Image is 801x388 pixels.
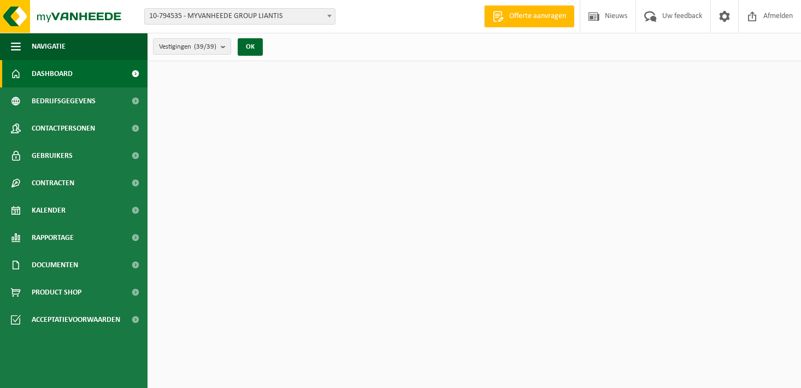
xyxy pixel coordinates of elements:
[153,38,231,55] button: Vestigingen(39/39)
[145,9,335,24] span: 10-794535 - MYVANHEEDE GROUP LIANTIS
[32,142,73,169] span: Gebruikers
[32,115,95,142] span: Contactpersonen
[32,60,73,87] span: Dashboard
[32,33,66,60] span: Navigatie
[32,224,74,251] span: Rapportage
[506,11,569,22] span: Offerte aanvragen
[144,8,335,25] span: 10-794535 - MYVANHEEDE GROUP LIANTIS
[32,279,81,306] span: Product Shop
[32,251,78,279] span: Documenten
[32,197,66,224] span: Kalender
[32,169,74,197] span: Contracten
[32,306,120,333] span: Acceptatievoorwaarden
[238,38,263,56] button: OK
[194,43,216,50] count: (39/39)
[32,87,96,115] span: Bedrijfsgegevens
[159,39,216,55] span: Vestigingen
[484,5,574,27] a: Offerte aanvragen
